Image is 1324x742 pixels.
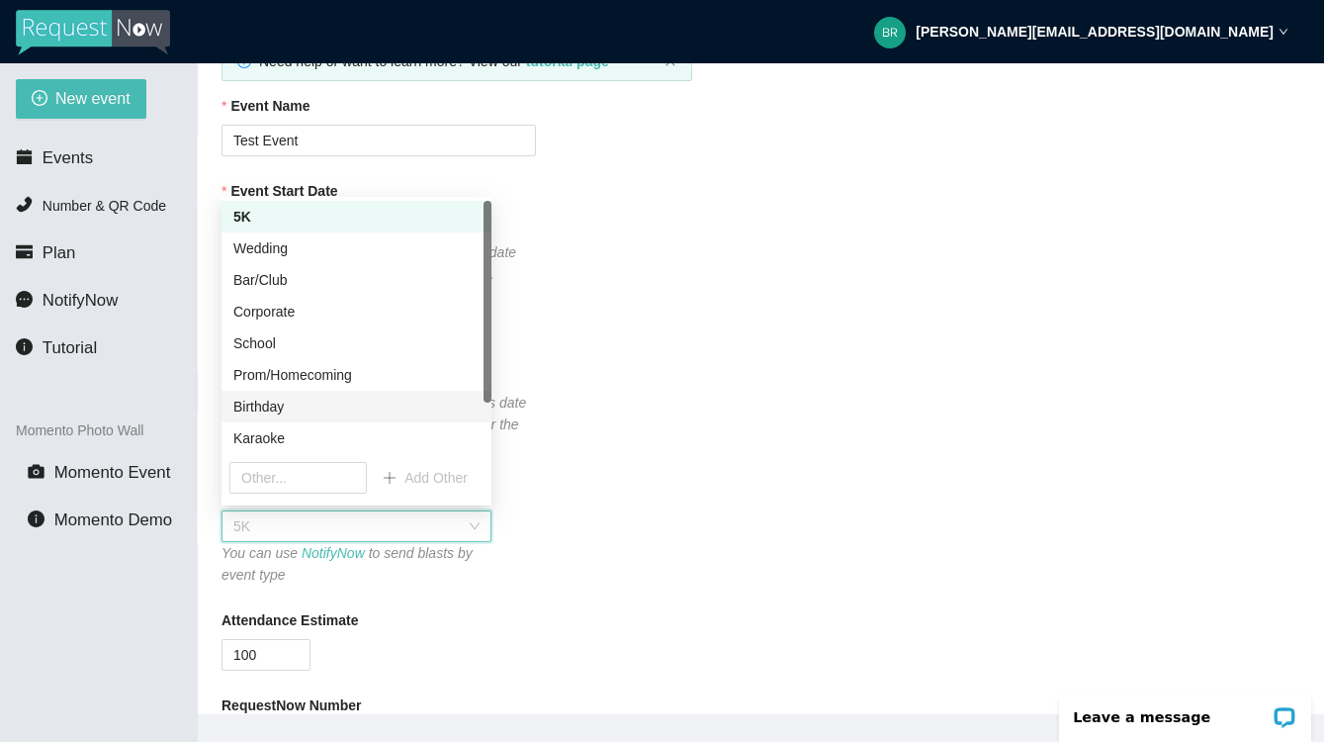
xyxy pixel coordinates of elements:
[233,237,480,259] div: Wedding
[43,291,118,310] span: NotifyNow
[233,301,480,323] div: Corporate
[221,201,491,232] div: 5K
[16,79,146,119] button: plus-circleNew event
[221,125,536,156] input: Janet's and Mark's Wedding
[16,243,33,260] span: credit-card
[221,296,491,327] div: Corporate
[16,196,33,213] span: phone
[221,609,358,631] b: Attendance Estimate
[221,695,362,716] b: RequestNow Number
[229,462,367,494] input: Other...
[55,86,131,111] span: New event
[916,24,1274,40] strong: [PERSON_NAME][EMAIL_ADDRESS][DOMAIN_NAME]
[874,17,906,48] img: dafbb92eb3fe02a0b9cbfc0edbd3fbab
[233,269,480,291] div: Bar/Club
[1279,27,1288,37] span: down
[302,545,365,561] a: NotifyNow
[233,427,480,449] div: Karaoke
[233,364,480,386] div: Prom/Homecoming
[16,10,170,55] img: RequestNow
[16,291,33,308] span: message
[233,332,480,354] div: School
[221,327,491,359] div: School
[230,180,337,202] b: Event Start Date
[230,95,309,117] b: Event Name
[54,510,172,529] span: Momento Demo
[1046,680,1324,742] iframe: LiveChat chat widget
[28,463,44,480] span: camera
[32,90,47,109] span: plus-circle
[221,232,491,264] div: Wedding
[43,198,166,214] span: Number & QR Code
[16,148,33,165] span: calendar
[43,243,76,262] span: Plan
[233,396,480,417] div: Birthday
[233,206,480,228] div: 5K
[221,422,491,454] div: Karaoke
[221,359,491,391] div: Prom/Homecoming
[16,338,33,355] span: info-circle
[28,510,44,527] span: info-circle
[367,462,484,494] button: plusAdd Other
[221,264,491,296] div: Bar/Club
[233,511,480,541] span: 5K
[221,391,491,422] div: Birthday
[54,463,171,482] span: Momento Event
[43,338,97,357] span: Tutorial
[43,148,93,167] span: Events
[221,542,491,586] div: You can use to send blasts by event type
